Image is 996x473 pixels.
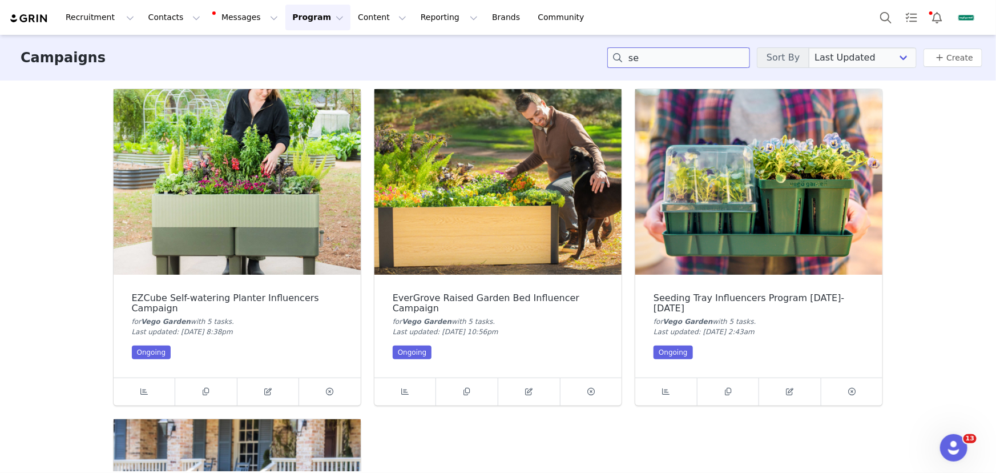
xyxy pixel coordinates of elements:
[489,318,493,326] span: s
[132,293,342,314] div: EZCube Self-watering Planter Influencers Campaign
[285,5,350,30] button: Program
[393,316,603,327] div: for with 5 task .
[957,9,975,27] img: 15bafd44-9bb5-429c-8f18-59fefa57bfa9.jpg
[414,5,485,30] button: Reporting
[654,293,864,314] div: Seeding Tray Influencers Program [DATE]-[DATE]
[925,5,950,30] button: Notifications
[208,5,285,30] button: Messages
[654,327,864,337] div: Last updated: [DATE] 2:43am
[402,318,451,326] span: Vego Garden
[59,5,141,30] button: Recruitment
[654,346,693,359] div: Ongoing
[751,318,754,326] span: s
[950,9,987,27] button: Profile
[607,47,750,68] input: Search campaigns
[531,5,596,30] a: Community
[963,434,977,443] span: 13
[142,5,207,30] button: Contacts
[132,327,342,337] div: Last updated: [DATE] 8:38pm
[873,5,898,30] button: Search
[141,318,191,326] span: Vego Garden
[663,318,713,326] span: Vego Garden
[393,327,603,337] div: Last updated: [DATE] 10:56pm
[228,318,232,326] span: s
[9,13,49,24] img: grin logo
[924,49,982,67] button: Create
[940,434,967,462] iframe: Intercom live chat
[485,5,530,30] a: Brands
[393,346,432,359] div: Ongoing
[933,51,973,65] a: Create
[393,293,603,314] div: EverGrove Raised Garden Bed Influencer Campaign
[374,89,622,275] img: EverGrove Raised Garden Bed Influencer Campaign
[654,316,864,327] div: for with 5 task .
[21,47,106,68] h3: Campaigns
[635,89,882,275] img: Seeding Tray Influencers Program 2024-2025
[114,89,361,275] img: EZCube Self-watering Planter Influencers Campaign
[132,316,342,327] div: for with 5 task .
[899,5,924,30] a: Tasks
[132,346,171,359] div: Ongoing
[351,5,413,30] button: Content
